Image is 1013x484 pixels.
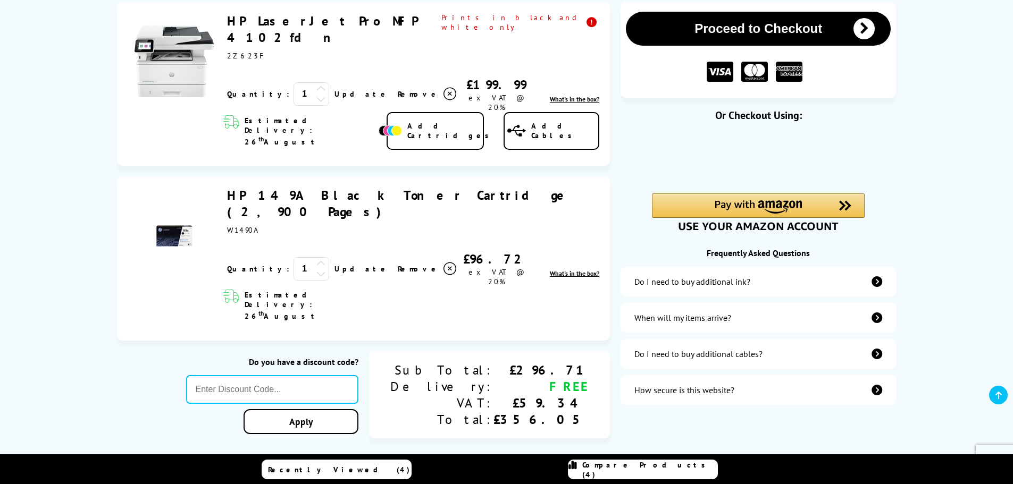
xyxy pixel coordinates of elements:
div: £296.71 [493,362,589,378]
a: additional-cables [621,339,896,369]
img: HP LaserJet Pro MFP 4102fdn [135,21,214,101]
img: American Express [776,62,802,82]
span: Estimated Delivery: 26 August [245,116,376,147]
span: W1490A [227,225,257,235]
div: FREE [493,378,589,395]
a: HP LaserJet Pro MFP 4102fdn [227,13,417,46]
a: secure-website [621,375,896,405]
a: Apply [244,409,358,434]
input: Enter Discount Code... [186,375,359,404]
div: Do I need to buy additional ink? [634,276,750,287]
span: ex VAT @ 20% [468,93,524,112]
span: Recently Viewed (4) [268,465,410,474]
a: HP 149A Black Toner Cartridge (2,900 Pages) [227,187,575,220]
a: Delete item from your basket [398,261,458,277]
span: What's in the box? [550,95,599,103]
img: MASTER CARD [741,62,768,82]
span: Remove [398,264,440,274]
span: Add Cartridges [407,121,495,140]
span: Add Cables [531,121,598,140]
img: HP 149A Black Toner Cartridge (2,900 Pages) [156,217,193,254]
div: £59.34 [493,395,589,411]
span: Estimated Delivery: 26 August [245,290,376,321]
a: Update [334,89,389,99]
div: VAT: [390,395,493,411]
div: When will my items arrive? [634,312,731,323]
div: £96.72 [458,251,535,267]
span: What's in the box? [550,269,599,277]
button: Proceed to Checkout [626,12,891,46]
img: Add Cartridges [379,125,402,136]
div: £199.99 [458,77,535,93]
div: Do I need to buy additional cables? [634,349,763,359]
sup: th [258,135,264,143]
div: Delivery: [390,378,493,395]
img: VISA [707,62,733,82]
div: Or Checkout Using: [621,108,896,122]
span: ex VAT @ 20% [468,267,524,286]
span: Prints in black and white only [441,13,599,32]
span: Compare Products (4) [582,460,717,479]
a: items-arrive [621,303,896,333]
a: Recently Viewed (4) [262,460,412,479]
sup: th [258,309,264,317]
a: additional-ink [621,267,896,296]
a: Update [334,264,389,274]
span: 2Z623F [227,51,267,61]
a: lnk_inthebox [550,95,599,103]
div: How secure is this website? [634,385,734,395]
iframe: PayPal [652,139,865,175]
div: Amazon Pay - Use your Amazon account [652,193,865,231]
div: Sub Total: [390,362,493,378]
a: lnk_inthebox [550,269,599,277]
div: Total: [390,411,493,428]
div: Do you have a discount code? [186,356,359,367]
a: Delete item from your basket [398,86,458,102]
div: £356.05 [493,411,589,428]
div: Frequently Asked Questions [621,248,896,258]
span: Quantity: [227,89,289,99]
span: Remove [398,89,440,99]
a: Compare Products (4) [568,460,718,479]
span: Quantity: [227,264,289,274]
